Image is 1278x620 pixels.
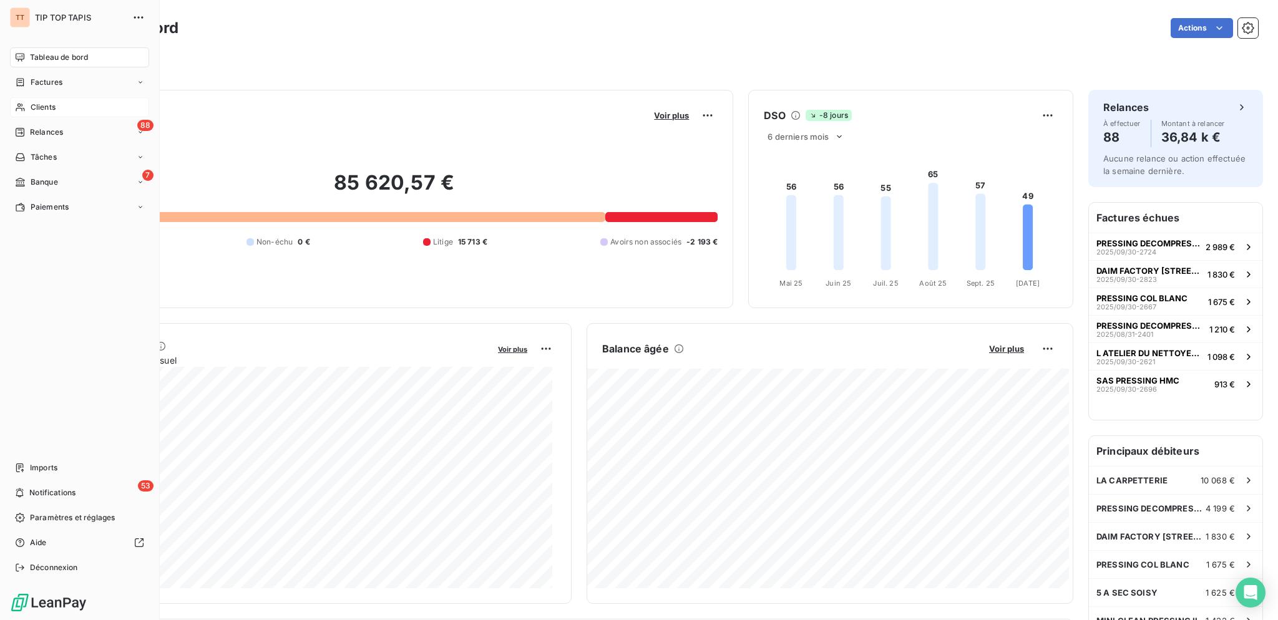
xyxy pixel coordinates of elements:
[874,279,899,288] tspan: Juil. 25
[780,279,803,288] tspan: Mai 25
[1089,260,1262,288] button: DAIM FACTORY [STREET_ADDRESS][EMAIL_ADDRESS][PERSON_NAME][DOMAIN_NAME]2025/09/30-28231 830 €
[256,236,293,248] span: Non-échu
[1096,559,1189,569] span: PRESSING COL BLANC
[1096,276,1157,283] span: 2025/09/30-2823
[29,487,76,498] span: Notifications
[985,343,1028,354] button: Voir plus
[1207,352,1235,362] span: 1 098 €
[31,102,56,113] span: Clients
[1089,370,1262,397] button: SAS PRESSING HMC2025/09/30-2696913 €
[1096,348,1202,358] span: L ATELIER DU NETTOYEUR
[1089,233,1262,260] button: PRESSING DECOMPRESSING2025/09/30-27242 989 €
[1096,475,1168,485] span: LA CARPETTERIE
[967,279,995,288] tspan: Sept. 25
[602,341,669,356] h6: Balance âgée
[1208,297,1235,307] span: 1 675 €
[30,537,47,548] span: Aide
[1209,324,1235,334] span: 1 210 €
[1096,503,1206,513] span: PRESSING DECOMPRESSING
[1096,321,1204,331] span: PRESSING DECOMPRESSING
[298,236,310,248] span: 0 €
[1206,588,1235,598] span: 1 625 €
[1096,531,1206,541] span: DAIM FACTORY [STREET_ADDRESS][EMAIL_ADDRESS][PERSON_NAME][DOMAIN_NAME]
[31,201,69,213] span: Paiements
[10,593,87,613] img: Logo LeanPay
[920,279,947,288] tspan: Août 25
[35,12,125,22] span: TIP TOP TAPIS
[1089,203,1262,233] h6: Factures échues
[1089,288,1262,315] button: PRESSING COL BLANC2025/09/30-26671 675 €
[1096,293,1188,303] span: PRESSING COL BLANC
[1096,588,1158,598] span: 5 A SEC SOISY
[686,236,718,248] span: -2 193 €
[30,127,63,138] span: Relances
[764,108,785,123] h6: DSO
[458,236,487,248] span: 15 713 €
[30,462,57,473] span: Imports
[1103,100,1149,115] h6: Relances
[31,152,57,163] span: Tâches
[1161,120,1225,127] span: Montant à relancer
[71,354,489,367] span: Chiffre d'affaires mensuel
[1201,475,1235,485] span: 10 068 €
[1103,153,1246,176] span: Aucune relance ou action effectuée la semaine dernière.
[1096,358,1155,366] span: 2025/09/30-2621
[1089,436,1262,466] h6: Principaux débiteurs
[806,110,852,121] span: -8 jours
[71,170,718,208] h2: 85 620,57 €
[1207,269,1235,279] span: 1 830 €
[1089,342,1262,370] button: L ATELIER DU NETTOYEUR2025/09/30-26211 098 €
[1096,266,1202,276] span: DAIM FACTORY [STREET_ADDRESS][EMAIL_ADDRESS][PERSON_NAME][DOMAIN_NAME]
[1171,18,1233,38] button: Actions
[142,170,154,181] span: 7
[1096,248,1156,256] span: 2025/09/30-2724
[1103,120,1141,127] span: À effectuer
[610,236,681,248] span: Avoirs non associés
[30,512,115,523] span: Paramètres et réglages
[1206,559,1235,569] span: 1 675 €
[768,132,829,142] span: 6 derniers mois
[1089,315,1262,342] button: PRESSING DECOMPRESSING2025/08/31-24011 210 €
[1096,331,1153,338] span: 2025/08/31-2401
[1103,127,1141,147] h4: 88
[498,345,527,354] span: Voir plus
[494,343,531,354] button: Voir plus
[1206,242,1235,252] span: 2 989 €
[10,7,30,27] div: TT
[650,110,693,121] button: Voir plus
[1236,578,1266,608] div: Open Intercom Messenger
[654,110,689,120] span: Voir plus
[989,344,1024,354] span: Voir plus
[1096,238,1201,248] span: PRESSING DECOMPRESSING
[10,533,149,553] a: Aide
[1206,503,1235,513] span: 4 199 €
[1214,379,1235,389] span: 913 €
[31,77,62,88] span: Factures
[433,236,453,248] span: Litige
[1096,375,1179,385] span: SAS PRESSING HMC
[1161,127,1225,147] h4: 36,84 k €
[826,279,852,288] tspan: Juin 25
[30,52,88,63] span: Tableau de bord
[31,177,58,188] span: Banque
[138,480,154,492] span: 53
[1206,531,1235,541] span: 1 830 €
[1096,303,1156,311] span: 2025/09/30-2667
[1096,385,1157,393] span: 2025/09/30-2696
[137,120,154,131] span: 88
[1016,279,1040,288] tspan: [DATE]
[30,562,78,573] span: Déconnexion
